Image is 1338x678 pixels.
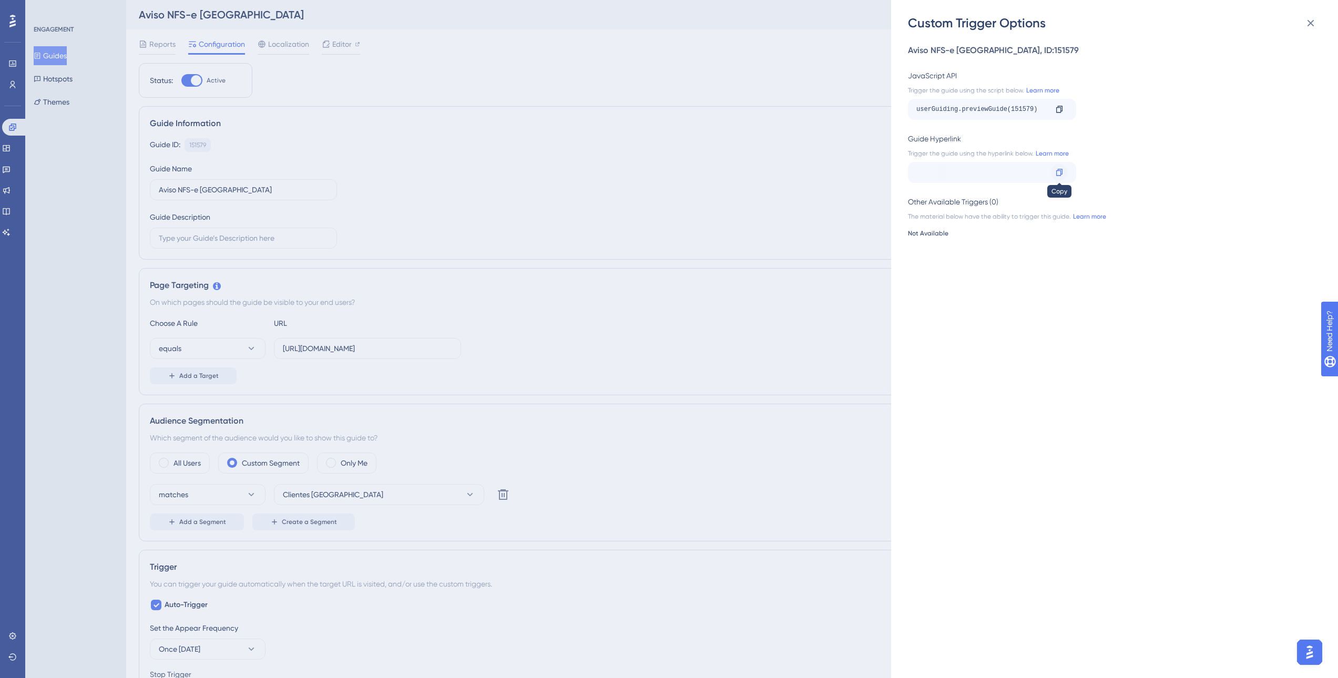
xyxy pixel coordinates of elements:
span: Need Help? [25,3,66,15]
div: Trigger the guide using the hyperlink below. [908,149,1315,158]
div: JavaScript API [908,69,1315,82]
a: Learn more [1071,212,1106,221]
div: Guide Hyperlink [908,132,1315,145]
div: userGuiding.previewGuide(151579) [916,101,1047,118]
div: Custom Trigger Options [908,15,1323,32]
div: Not Available [908,229,1315,238]
div: Trigger the guide using the script below. [908,86,1315,95]
div: The material below have the ability to trigger this guide. [908,212,1315,221]
iframe: UserGuiding AI Assistant Launcher [1294,636,1325,668]
a: Learn more [1034,149,1069,158]
div: Aviso NFS-e [GEOGRAPHIC_DATA] , ID: 151579 [908,44,1315,57]
div: Other Available Triggers (0) [908,196,1315,208]
a: Learn more [1024,86,1059,95]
